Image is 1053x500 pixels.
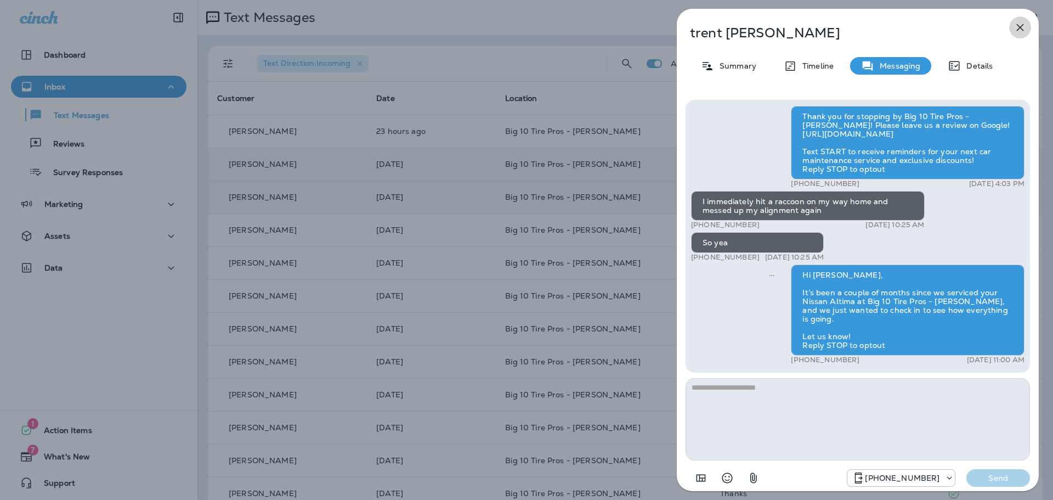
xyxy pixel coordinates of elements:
[691,191,925,221] div: I immediately hit a raccoon on my way home and messed up my alignment again
[769,269,774,279] span: Sent
[874,61,920,70] p: Messaging
[791,106,1024,179] div: Thank you for stopping by Big 10 Tire Pros - [PERSON_NAME]! Please leave us a review on Google! [...
[865,221,924,229] p: [DATE] 10:25 AM
[967,356,1024,364] p: [DATE] 11:00 AM
[865,474,939,482] p: [PHONE_NUMBER]
[969,179,1024,188] p: [DATE] 4:03 PM
[791,179,859,188] p: [PHONE_NUMBER]
[690,467,712,489] button: Add in a premade template
[691,253,760,262] p: [PHONE_NUMBER]
[791,265,1024,356] div: Hi [PERSON_NAME], It’s been a couple of months since we serviced your Nissan Altima at Big 10 Tir...
[847,471,955,485] div: +1 (601) 808-4212
[691,232,824,253] div: So yea
[961,61,993,70] p: Details
[714,61,756,70] p: Summary
[691,221,760,229] p: [PHONE_NUMBER]
[791,356,859,364] p: [PHONE_NUMBER]
[765,253,824,262] p: [DATE] 10:25 AM
[797,61,834,70] p: Timeline
[690,25,989,41] p: trent [PERSON_NAME]
[716,467,738,489] button: Select an emoji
